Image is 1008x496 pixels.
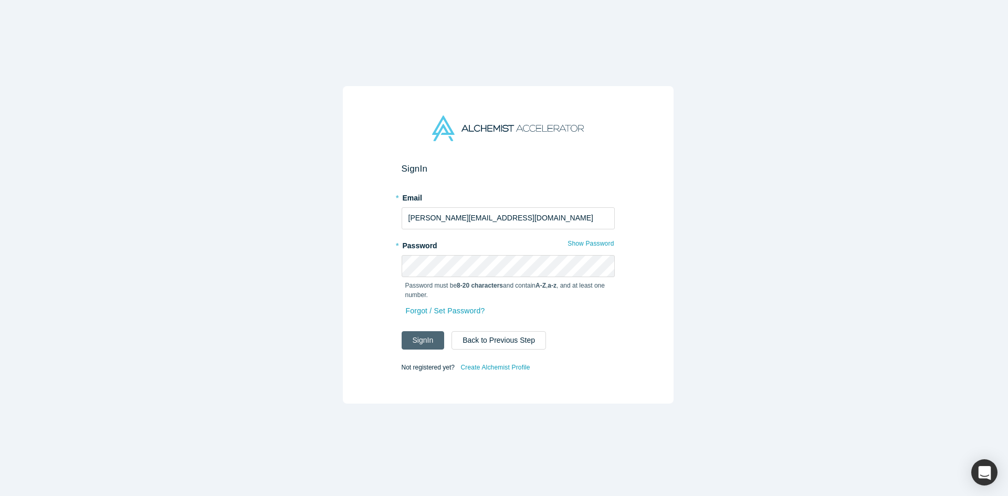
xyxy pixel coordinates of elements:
[402,189,615,204] label: Email
[535,282,546,289] strong: A-Z
[567,237,614,250] button: Show Password
[451,331,546,350] button: Back to Previous Step
[460,361,530,374] a: Create Alchemist Profile
[405,281,611,300] p: Password must be and contain , , and at least one number.
[457,282,503,289] strong: 8-20 characters
[402,363,455,371] span: Not registered yet?
[432,115,583,141] img: Alchemist Accelerator Logo
[402,331,445,350] button: SignIn
[405,302,486,320] a: Forgot / Set Password?
[402,163,615,174] h2: Sign In
[548,282,556,289] strong: a-z
[402,237,615,251] label: Password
